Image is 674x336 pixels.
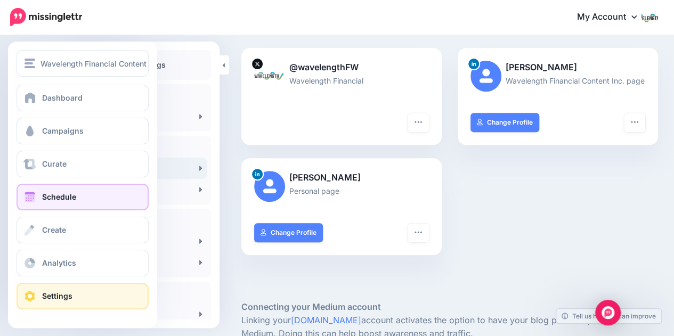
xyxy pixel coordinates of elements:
[17,50,149,77] button: Wavelength Financial Content Inc.
[470,61,645,75] p: [PERSON_NAME]
[17,85,149,111] a: Dashboard
[556,309,661,323] a: Tell us how we can improve
[42,93,83,102] span: Dashboard
[241,300,658,314] h5: Connecting your Medium account
[17,184,149,210] a: Schedule
[595,300,621,325] div: Open Intercom Messenger
[17,151,149,177] a: Curate
[566,4,658,30] a: My Account
[10,8,82,26] img: Missinglettr
[42,192,76,201] span: Schedule
[254,75,429,87] p: Wavelength Financial
[17,250,149,276] a: Analytics
[470,61,501,92] img: user_default_image.png
[254,171,429,185] p: [PERSON_NAME]
[42,258,76,267] span: Analytics
[254,223,323,242] a: Change Profile
[42,126,84,135] span: Campaigns
[42,225,66,234] span: Create
[42,159,67,168] span: Curate
[254,185,429,197] p: Personal page
[291,315,361,325] a: [DOMAIN_NAME]
[17,217,149,243] a: Create
[470,75,645,87] p: Wavelength Financial Content Inc. page
[17,118,149,144] a: Campaigns
[254,61,429,75] p: @wavelengthFW
[25,59,35,68] img: menu.png
[254,61,285,92] img: AMnErDFm-27993.jpg
[42,291,72,300] span: Settings
[254,171,285,202] img: user_default_image.png
[17,283,149,309] a: Settings
[40,58,161,70] span: Wavelength Financial Content Inc.
[470,113,539,132] a: Change Profile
